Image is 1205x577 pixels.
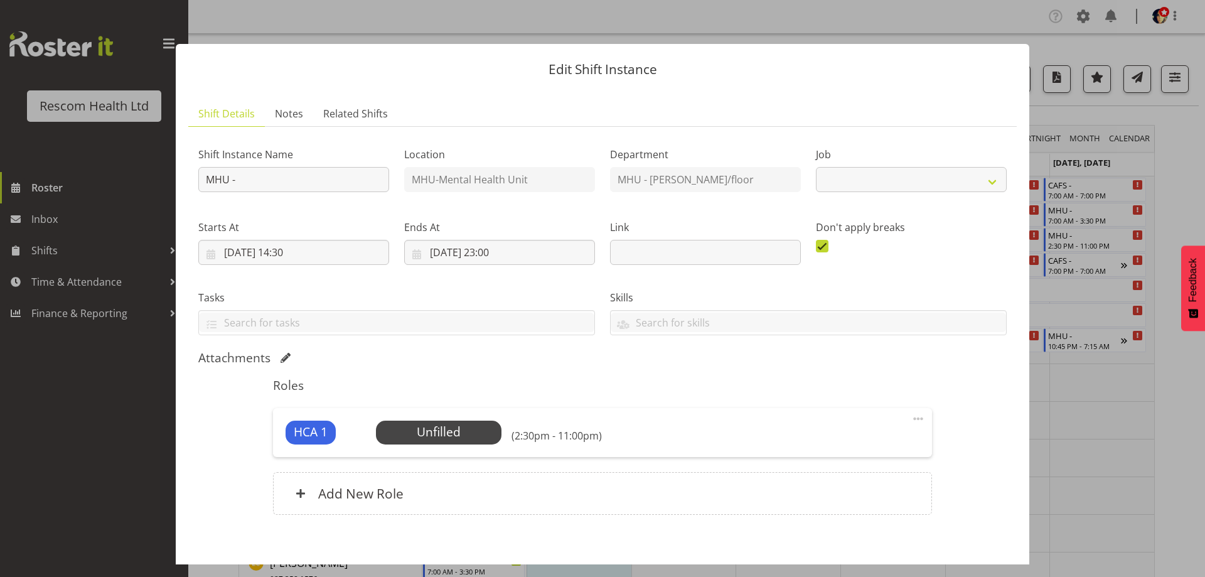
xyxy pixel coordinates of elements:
[1187,258,1199,302] span: Feedback
[610,290,1007,305] label: Skills
[294,423,328,441] span: HCA 1
[816,147,1007,162] label: Job
[198,350,270,365] h5: Attachments
[198,147,389,162] label: Shift Instance Name
[1181,245,1205,331] button: Feedback - Show survey
[404,240,595,265] input: Click to select...
[611,313,1006,332] input: Search for skills
[323,106,388,121] span: Related Shifts
[610,147,801,162] label: Department
[273,378,931,393] h5: Roles
[610,220,801,235] label: Link
[198,240,389,265] input: Click to select...
[198,167,389,192] input: Shift Instance Name
[816,220,1007,235] label: Don't apply breaks
[199,313,594,332] input: Search for tasks
[318,485,404,502] h6: Add New Role
[198,290,595,305] label: Tasks
[188,63,1017,76] p: Edit Shift Instance
[404,147,595,162] label: Location
[275,106,303,121] span: Notes
[198,106,255,121] span: Shift Details
[511,429,602,442] h6: (2:30pm - 11:00pm)
[404,220,595,235] label: Ends At
[417,423,461,440] span: Unfilled
[198,220,389,235] label: Starts At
